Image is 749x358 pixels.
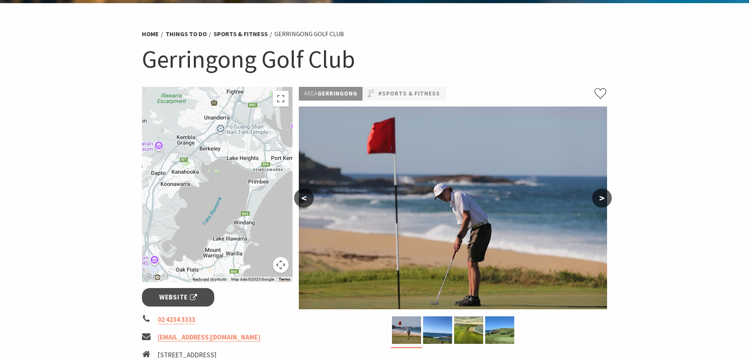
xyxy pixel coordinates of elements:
[231,277,274,281] span: Map data ©2025 Google
[392,316,421,344] img: 4th Green
[304,90,318,97] span: Area
[299,106,607,309] img: 4th Green
[158,315,195,324] a: 02 4234 3333
[166,30,207,38] a: Things To Do
[273,91,289,106] button: Toggle fullscreen view
[279,277,290,282] a: Terms (opens in new tab)
[159,292,197,303] span: Website
[144,272,170,282] img: Google
[142,30,159,38] a: Home
[485,316,514,344] img: View from 3rd green
[423,316,452,344] img: view from 7th tee
[142,43,607,75] h1: Gerringong Golf Club
[299,87,363,101] p: Gerringong
[378,89,440,99] a: #Sports & Fitness
[144,272,170,282] a: Open this area in Google Maps (opens a new window)
[294,189,314,207] button: <
[193,277,226,282] button: Keyboard shortcuts
[158,333,260,342] a: [EMAIL_ADDRESS][DOMAIN_NAME]
[142,288,215,307] a: Website
[274,29,344,39] li: Gerringong Golf Club
[454,316,483,344] img: Gerringong Golf Club
[273,257,289,273] button: Map camera controls
[592,189,612,207] button: >
[213,30,268,38] a: Sports & Fitness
